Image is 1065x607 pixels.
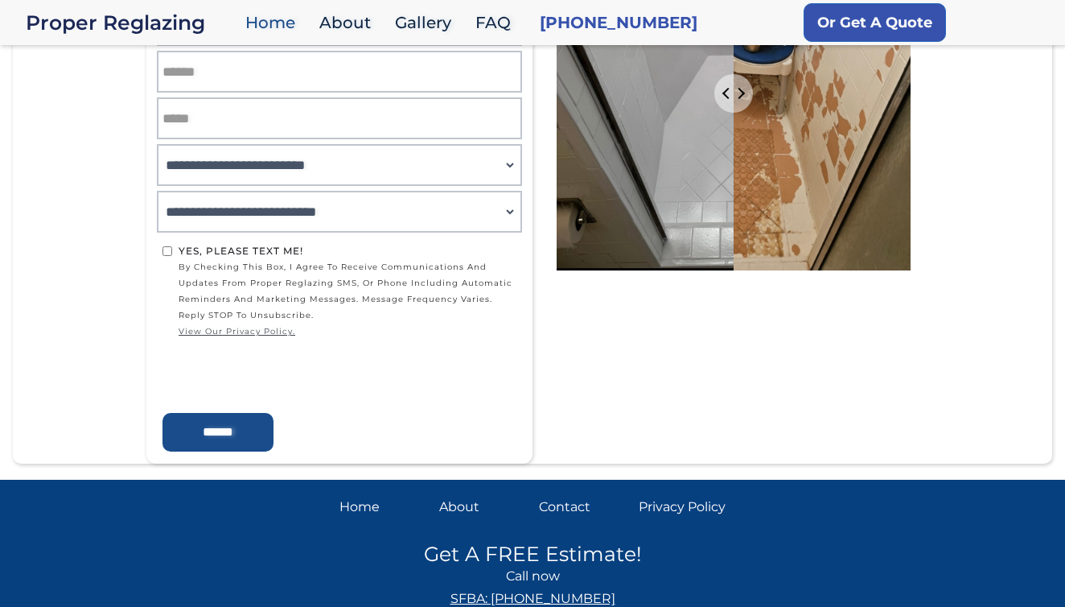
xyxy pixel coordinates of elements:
div: Yes, Please text me! [179,243,516,259]
div: Proper Reglazing [26,11,237,34]
a: Privacy Policy [639,496,726,518]
input: Yes, Please text me!by checking this box, I agree to receive communications and updates from Prop... [162,246,172,256]
a: view our privacy policy. [179,324,516,340]
a: About [439,496,526,518]
span: by checking this box, I agree to receive communications and updates from Proper Reglazing SMS, or... [179,259,516,340]
a: About [311,6,387,40]
a: [PHONE_NUMBER] [540,11,697,34]
a: FAQ [467,6,527,40]
a: Home [237,6,311,40]
a: Contact [539,496,626,518]
a: Gallery [387,6,467,40]
a: home [26,11,237,34]
a: Home [339,496,426,518]
iframe: reCAPTCHA [162,344,407,407]
a: Or Get A Quote [804,3,946,42]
